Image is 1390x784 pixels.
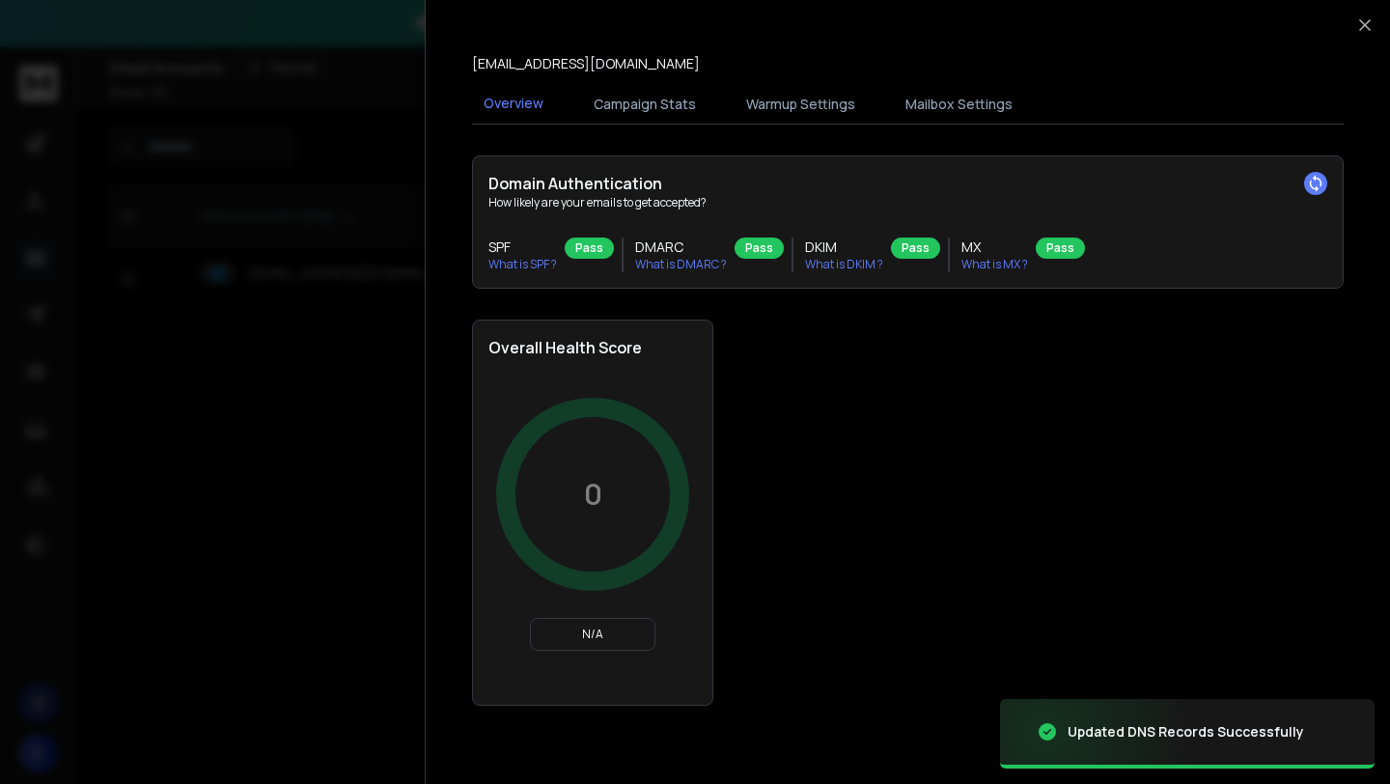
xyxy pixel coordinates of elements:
[805,238,883,257] h3: DKIM
[894,83,1024,126] button: Mailbox Settings
[488,195,1327,210] p: How likely are your emails to get accepted?
[961,257,1028,272] p: What is MX ?
[735,83,867,126] button: Warmup Settings
[735,238,784,259] div: Pass
[635,238,727,257] h3: DMARC
[565,238,614,259] div: Pass
[582,83,708,126] button: Campaign Stats
[961,238,1028,257] h3: MX
[805,257,883,272] p: What is DKIM ?
[891,238,940,259] div: Pass
[1068,722,1304,742] div: Updated DNS Records Successfully
[472,54,700,73] p: [EMAIL_ADDRESS][DOMAIN_NAME]
[539,627,647,642] p: N/A
[584,477,602,512] p: 0
[488,238,557,257] h3: SPF
[635,257,727,272] p: What is DMARC ?
[488,172,1327,195] h2: Domain Authentication
[488,257,557,272] p: What is SPF ?
[472,82,555,126] button: Overview
[1036,238,1085,259] div: Pass
[488,336,697,359] h2: Overall Health Score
